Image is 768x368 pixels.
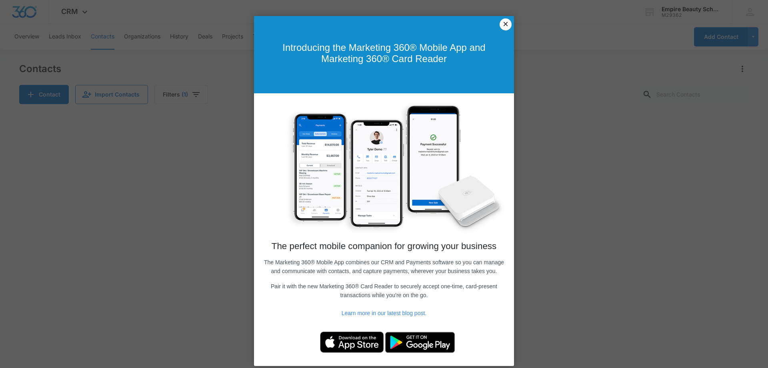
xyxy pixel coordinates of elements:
h1: Introducing the Marketing 360® Mobile App and Marketing 360® Card Reader [262,42,506,64]
a: Close modal [500,18,512,30]
a: Learn more in our latest blog post. [342,310,426,316]
span: The perfect mobile companion for growing your business [272,241,497,251]
span: Pair it with the new Marketing 360® Card Reader to securely accept one-time, card-present transac... [271,283,497,298]
span: The Marketing 360® Mobile App combines our CRM and Payments software so you can manage and commun... [264,259,504,274]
